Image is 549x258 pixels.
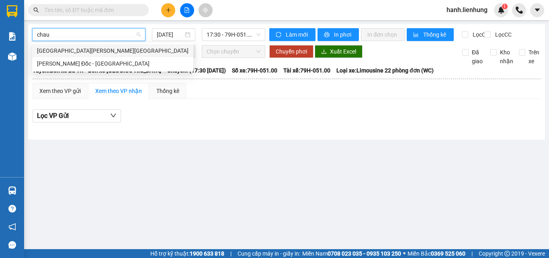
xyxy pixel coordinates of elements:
[440,5,494,15] span: hanh.lienhung
[324,32,331,38] span: printer
[469,48,486,66] span: Đã giao
[530,3,544,17] button: caret-down
[318,28,359,41] button: printerIn phơi
[8,186,16,195] img: warehouse-icon
[230,249,231,258] span: |
[32,44,193,57] div: Nha Trang - Châu Đốc
[8,205,16,213] span: question-circle
[8,32,16,41] img: solution-icon
[269,45,313,58] button: Chuyển phơi
[44,6,139,14] input: Tìm tên, số ĐT hoặc mã đơn
[516,6,523,14] img: phone-icon
[184,7,190,13] span: file-add
[190,250,224,257] strong: 1900 633 818
[180,3,194,17] button: file-add
[431,250,465,257] strong: 0369 525 060
[7,5,17,17] img: logo-vxr
[525,48,543,66] span: Trên xe
[413,32,420,38] span: bar-chart
[328,250,401,257] strong: 0708 023 035 - 0935 103 250
[8,52,16,61] img: warehouse-icon
[534,6,541,14] span: caret-down
[33,109,121,122] button: Lọc VP Gửi
[504,251,510,256] span: copyright
[37,46,188,55] div: [GEOGRAPHIC_DATA][PERSON_NAME][GEOGRAPHIC_DATA]
[33,7,39,13] span: search
[276,32,283,38] span: sync
[157,30,183,39] input: 14/09/2025
[161,3,175,17] button: plus
[37,59,188,68] div: [PERSON_NAME] Đốc - [GEOGRAPHIC_DATA]
[302,249,401,258] span: Miền Nam
[502,4,508,9] sup: 1
[232,66,277,75] span: Số xe: 79H-051.00
[8,223,16,231] span: notification
[39,87,81,95] div: Xem theo VP gửi
[408,249,465,258] span: Miền Bắc
[315,45,363,58] button: downloadXuất Excel
[423,30,447,39] span: Thống kê
[167,66,226,75] span: Chuyến: (17:30 [DATE])
[238,249,300,258] span: Cung cấp máy in - giấy in:
[497,48,516,66] span: Kho nhận
[407,28,454,41] button: bar-chartThống kê
[207,29,260,41] span: 17:30 - 79H-051.00
[286,30,309,39] span: Làm mới
[498,6,505,14] img: icon-new-feature
[492,30,513,39] span: Lọc CC
[199,3,213,17] button: aim
[150,249,224,258] span: Hỗ trợ kỹ thuật:
[336,66,434,75] span: Loại xe: Limousine 22 phòng đơn (WC)
[207,45,260,58] span: Chọn chuyến
[156,87,179,95] div: Thống kê
[403,252,406,255] span: ⚪️
[334,30,352,39] span: In phơi
[361,28,405,41] button: In đơn chọn
[471,249,473,258] span: |
[37,111,69,121] span: Lọc VP Gửi
[166,7,171,13] span: plus
[110,112,117,119] span: down
[469,30,490,39] span: Lọc CR
[203,7,208,13] span: aim
[95,87,142,95] div: Xem theo VP nhận
[269,28,315,41] button: syncLàm mới
[32,57,193,70] div: Châu Đốc - Nha Trang
[503,4,506,9] span: 1
[8,241,16,249] span: message
[283,66,330,75] span: Tài xế: 79H-051.00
